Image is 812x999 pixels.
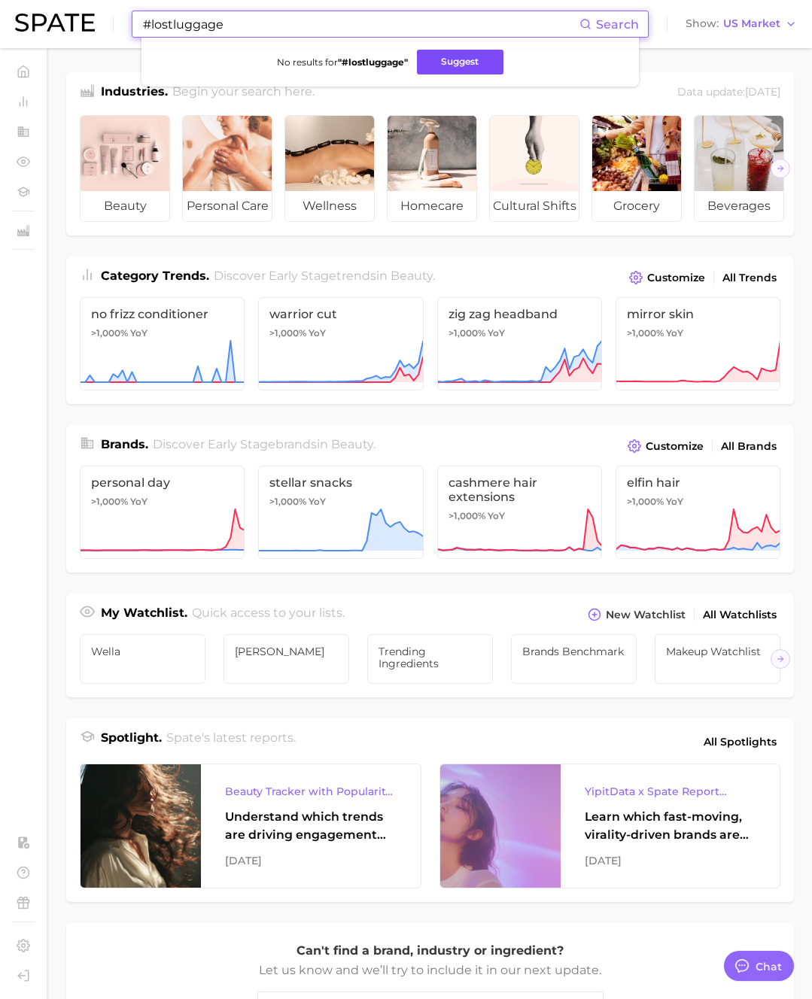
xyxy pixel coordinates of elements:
button: Customize [624,436,707,457]
span: >1,000% [91,496,128,507]
a: YipitData x Spate Report Virality-Driven Brands Are Taking a Slice of the Beauty PieLearn which f... [439,764,781,888]
a: Trending ingredients [367,634,493,684]
span: elfin hair [627,475,769,490]
span: YoY [488,327,505,339]
span: beverages [695,191,783,221]
p: Let us know and we’ll try to include it in our next update. [257,961,604,980]
button: Suggest [417,50,503,74]
span: beauty [81,191,169,221]
span: Trending ingredients [379,645,482,670]
span: beauty [391,269,433,283]
h2: Spate's latest reports. [166,729,296,755]
input: Search here for a brand, industry, or ingredient [141,11,579,37]
span: warrior cut [269,307,412,321]
span: Wella [91,645,194,657]
a: personal care [182,115,272,222]
span: >1,000% [449,327,485,339]
span: cashmere hair extensions [449,475,591,504]
span: Brands . [101,437,148,451]
span: >1,000% [91,327,128,339]
span: YoY [130,327,147,339]
span: US Market [723,20,780,28]
span: All Watchlists [703,609,777,621]
h2: Quick access to your lists. [192,604,345,625]
span: YoY [309,496,326,508]
button: Scroll Right [771,159,790,178]
a: grocery [592,115,682,222]
a: Wella [80,634,205,684]
button: ShowUS Market [682,14,801,34]
h2: Begin your search here. [172,83,315,103]
span: >1,000% [449,510,485,521]
span: [PERSON_NAME] [235,645,338,657]
a: warrior cut>1,000% YoY [258,297,423,390]
a: no frizz conditioner>1,000% YoY [80,297,245,390]
a: Log out. Currently logged in with e-mail olivier@spate.nyc. [12,964,35,987]
div: Data update: [DATE] [677,83,780,103]
div: [DATE] [225,852,397,870]
button: Customize [625,267,709,288]
a: mirror skin>1,000% YoY [616,297,780,390]
span: No results for [277,56,408,68]
h1: Industries. [101,83,168,103]
span: YoY [666,496,683,508]
span: All Trends [722,272,777,284]
a: brands benchmark [511,634,637,684]
span: grocery [592,191,681,221]
span: wellness [285,191,374,221]
span: mirror skin [627,307,769,321]
strong: " #lostluggage " [338,56,408,68]
span: Makeup watchlist [666,645,769,657]
span: YoY [666,327,683,339]
span: >1,000% [627,496,664,507]
a: All Watchlists [699,605,780,625]
a: [PERSON_NAME] [224,634,349,684]
a: All Trends [719,268,780,288]
a: All Spotlights [700,729,780,755]
span: Search [596,17,639,32]
span: All Spotlights [704,733,777,751]
span: >1,000% [269,327,306,339]
span: personal care [183,191,272,221]
div: Understand which trends are driving engagement across platforms in the skin, hair, makeup, and fr... [225,808,397,844]
span: personal day [91,475,233,490]
a: All Brands [717,436,780,457]
a: wellness [284,115,375,222]
span: stellar snacks [269,475,412,490]
a: cultural shifts [489,115,579,222]
button: New Watchlist [584,604,689,625]
span: YoY [130,496,147,508]
span: cultural shifts [490,191,579,221]
a: beverages [694,115,784,222]
span: New Watchlist [606,609,686,621]
div: YipitData x Spate Report Virality-Driven Brands Are Taking a Slice of the Beauty Pie [585,782,756,800]
span: YoY [309,327,326,339]
span: Customize [647,272,705,284]
a: beauty [80,115,170,222]
img: SPATE [15,14,95,32]
div: Learn which fast-moving, virality-driven brands are leading the pack, the risks of viral growth, ... [585,808,756,844]
a: elfin hair>1,000% YoY [616,466,780,559]
a: Makeup watchlist [655,634,780,684]
span: >1,000% [269,496,306,507]
span: >1,000% [627,327,664,339]
a: homecare [387,115,477,222]
p: Can't find a brand, industry or ingredient? [257,941,604,961]
a: zig zag headband>1,000% YoY [437,297,602,390]
span: YoY [488,510,505,522]
span: homecare [388,191,476,221]
span: Discover Early Stage trends in . [214,269,435,283]
a: Beauty Tracker with Popularity IndexUnderstand which trends are driving engagement across platfor... [80,764,421,888]
span: beauty [331,437,373,451]
span: no frizz conditioner [91,307,233,321]
span: Show [686,20,719,28]
span: Customize [646,440,704,453]
div: [DATE] [585,852,756,870]
h1: My Watchlist. [101,604,187,625]
span: Discover Early Stage brands in . [153,437,376,451]
a: stellar snacks>1,000% YoY [258,466,423,559]
a: personal day>1,000% YoY [80,466,245,559]
span: brands benchmark [522,645,625,657]
span: zig zag headband [449,307,591,321]
span: All Brands [721,440,777,453]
